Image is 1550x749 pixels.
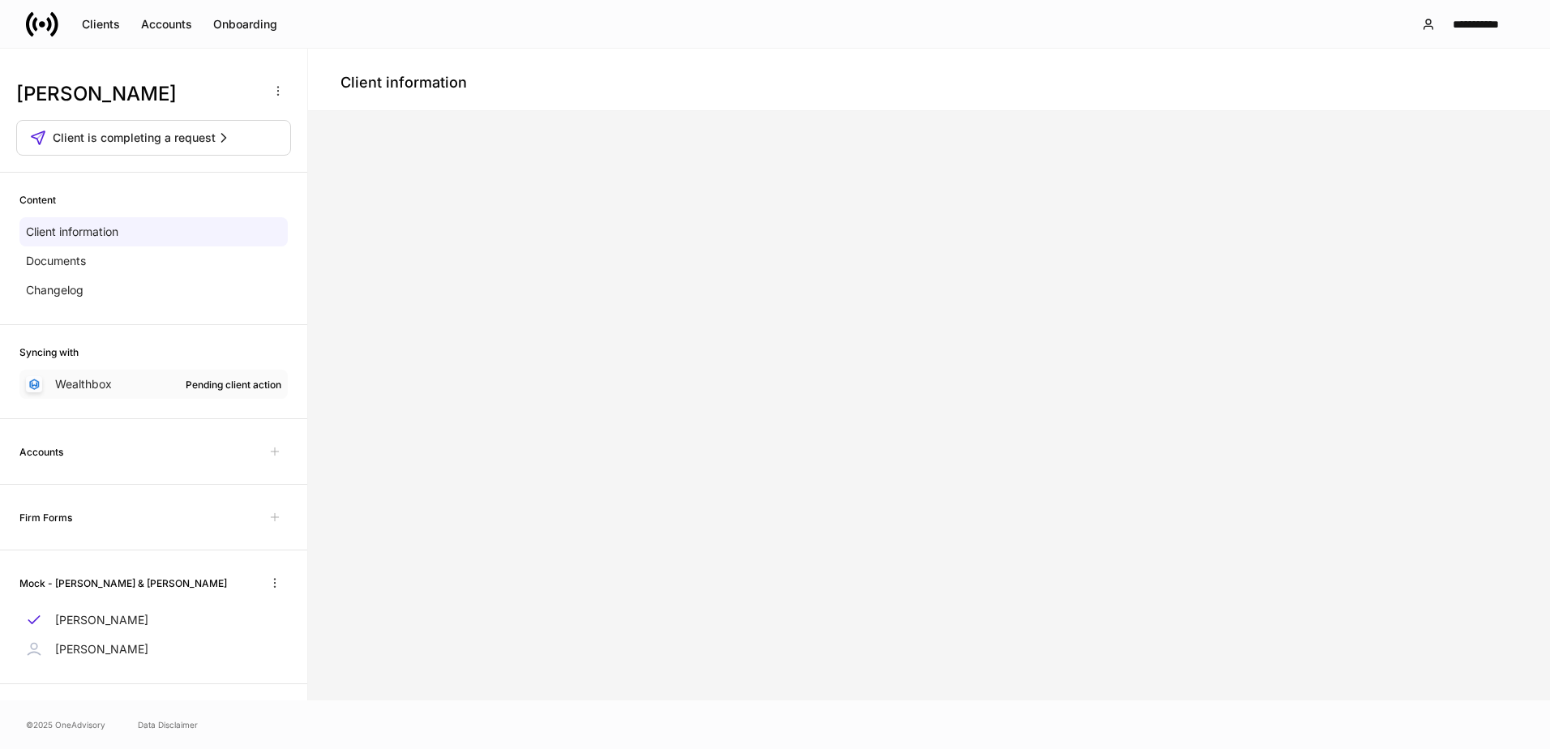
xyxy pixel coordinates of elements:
div: Accounts [141,16,192,32]
span: Unavailable with outstanding requests for information [262,504,288,530]
h6: Firm Forms [19,510,72,525]
p: Documents [26,253,86,269]
h3: [PERSON_NAME] [16,81,259,107]
p: [PERSON_NAME] [55,612,148,628]
span: © 2025 OneAdvisory [26,718,105,731]
a: Data Disclaimer [138,718,198,731]
h6: Mock - [PERSON_NAME] & [PERSON_NAME] [19,576,227,591]
p: Changelog [26,282,83,298]
a: [PERSON_NAME] [19,635,288,664]
h4: Client information [340,73,467,92]
button: Client is completing a request [16,120,291,156]
h6: Content [19,192,56,208]
p: Wealthbox [55,376,112,392]
div: Onboarding [213,16,277,32]
a: Changelog [19,276,288,305]
div: Clients [82,16,120,32]
span: Client is completing a request [53,130,216,146]
span: Unavailable with outstanding requests for information [262,439,288,464]
div: Pending client action [186,377,281,392]
a: Documents [19,246,288,276]
p: [PERSON_NAME] [55,641,148,657]
h6: Syncing with [19,345,79,360]
p: Client information [26,224,118,240]
a: [PERSON_NAME] [19,606,288,635]
button: Accounts [131,11,203,37]
button: Onboarding [203,11,288,37]
a: WealthboxPending client action [19,370,288,399]
button: Clients [71,11,131,37]
a: Client information [19,217,288,246]
h6: Accounts [19,444,63,460]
